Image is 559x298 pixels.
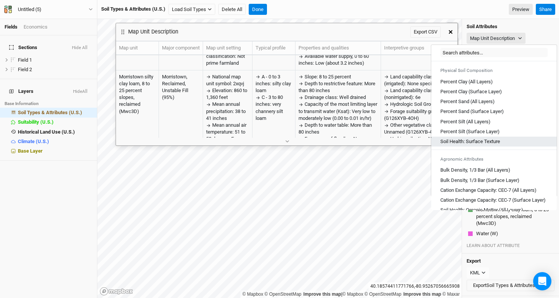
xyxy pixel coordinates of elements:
[9,45,37,51] span: Sections
[440,48,548,57] input: Search attributes...
[467,24,554,30] h4: Soil Attributes
[18,6,41,13] div: Untitled (5)
[18,148,43,154] span: Base Layer
[431,58,557,210] div: menu-options
[9,88,33,94] span: Layers
[476,206,553,228] button: Morristown silty clay loam, 8 to 25 percent slopes, reclaimed (Mwc3D)
[476,230,499,237] button: Water (W)
[4,5,93,14] button: Untitled (5)
[440,78,493,85] div: Percent Clay (All Layers)
[440,98,495,105] div: Percent Sand (All Layers)
[467,258,554,264] h4: Export
[470,269,480,277] div: KML
[342,292,363,297] a: Mapbox
[18,110,82,115] span: Soil Types & Attributes (U.S.)
[168,4,215,15] button: Load Soil Types
[440,108,504,115] div: Percent Sand (Surface Layer)
[440,187,537,194] div: Cation Exchange Capacity: CEC-7 (All Layers)
[440,128,500,135] div: Percent Silt (Surface Layer)
[431,64,557,76] div: Physical Soil Composition
[5,24,17,30] a: Fields
[440,118,491,125] div: Percent Silt (All Layers)
[218,4,246,15] button: Delete All
[381,41,467,55] th: Interpretive groups
[18,67,32,72] span: Field 2
[365,292,402,297] a: OpenStreetMap
[18,148,92,154] div: Base Layer
[18,129,92,135] div: Historical Land Use (U.S.)
[18,119,54,125] span: Suitability (U.S.)
[71,45,88,51] button: Hide All
[509,4,533,15] a: Preview
[431,153,557,165] div: Agronomic Attributes
[440,197,546,204] div: Cation Exchange Capacity: CEC-7 (Surface Layer)
[18,139,49,144] span: Climate (U.S.)
[533,272,551,290] div: Open Intercom Messenger
[18,139,92,145] div: Climate (U.S.)
[467,33,526,44] button: Map Unit Description
[467,267,489,279] button: KML
[73,89,88,94] button: HideAll
[18,67,92,73] div: Field 2
[18,129,75,135] span: Historical Land Use (U.S.)
[440,167,510,174] div: Bulk Density, 1/3 Bar (All Layers)
[24,24,48,30] div: Economics
[440,138,500,145] div: Soil Health: Surface Texture
[18,57,92,63] div: Field 1
[440,207,523,214] div: Soil Health: Organic Matter (All Layers)
[242,292,263,297] a: Mapbox
[442,292,460,297] a: Maxar
[249,4,267,15] button: Done
[100,287,133,296] a: Mapbox logo
[467,280,554,291] button: ExportSoil Types & Attributes (U.S.)
[265,292,302,297] a: OpenStreetMap
[384,108,463,121] span: Forage suitability group: Unnamed (G126XYB-4OH)
[242,290,460,298] div: |
[18,119,92,125] div: Suitability (U.S.)
[536,4,555,15] button: Share
[101,6,165,13] div: Soil Types & Attributes (U.S.)
[440,88,502,95] div: Percent Clay (Surface Layer)
[303,292,341,297] a: Improve this map
[440,177,519,184] div: Bulk Density, 1/3 Bar (Surface Layer)
[18,110,92,116] div: Soil Types & Attributes (U.S.)
[368,282,462,290] div: 40.18574411771766 , -80.95267056665908
[403,292,441,297] a: Improve this map
[18,57,32,63] span: Field 1
[467,242,554,249] div: LEARN ABOUT ATTRIBUTE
